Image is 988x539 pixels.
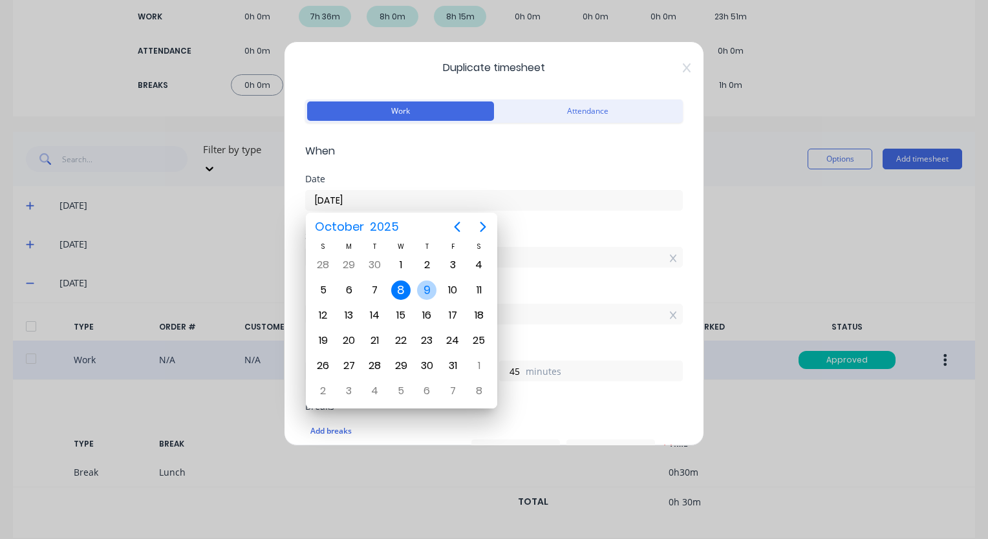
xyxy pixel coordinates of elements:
div: Sunday, September 28, 2025 [314,255,333,275]
div: Tuesday, October 28, 2025 [365,356,385,375]
div: Monday, September 29, 2025 [339,255,359,275]
div: Tuesday, October 14, 2025 [365,306,385,325]
div: Friday, October 3, 2025 [443,255,462,275]
div: Monday, October 13, 2025 [339,306,359,325]
span: 2025 [367,215,402,238]
div: Monday, November 3, 2025 [339,381,359,401]
div: Thursday, October 16, 2025 [417,306,436,325]
div: Wednesday, October 22, 2025 [391,331,411,350]
div: Friday, October 10, 2025 [443,280,462,300]
div: Saturday, November 8, 2025 [469,381,489,401]
div: Friday, November 7, 2025 [443,381,462,401]
div: Today, Thursday, October 9, 2025 [417,280,436,300]
span: When [305,143,683,159]
div: S [310,241,336,252]
div: Wednesday, November 5, 2025 [391,381,411,401]
div: Thursday, October 30, 2025 [417,356,436,375]
div: T [414,241,440,252]
input: 0 [471,439,560,459]
div: Date [305,174,683,184]
div: Lunch [310,443,471,456]
div: Monday, October 27, 2025 [339,356,359,375]
div: T [362,241,388,252]
div: Sunday, October 5, 2025 [314,280,333,300]
button: Next page [470,214,496,240]
div: Thursday, November 6, 2025 [417,381,436,401]
button: Previous page [444,214,470,240]
button: Remove Lunch [658,439,678,459]
div: Friday, October 24, 2025 [443,331,462,350]
div: Friday, October 17, 2025 [443,306,462,325]
div: Monday, October 6, 2025 [339,280,359,300]
div: Add breaks [310,423,678,439]
div: Tuesday, November 4, 2025 [365,381,385,401]
div: Sunday, November 2, 2025 [314,381,333,401]
div: Saturday, October 11, 2025 [469,280,489,300]
input: 0 [500,361,522,381]
div: Saturday, October 4, 2025 [469,255,489,275]
div: Saturday, October 25, 2025 [469,331,489,350]
div: Tuesday, October 21, 2025 [365,331,385,350]
span: Duplicate timesheet [305,60,683,76]
div: Saturday, November 1, 2025 [469,356,489,375]
div: Sunday, October 19, 2025 [314,331,333,350]
div: Thursday, October 23, 2025 [417,331,436,350]
span: October [312,215,367,238]
div: Thursday, October 2, 2025 [417,255,436,275]
div: M [336,241,362,252]
div: Friday, October 31, 2025 [443,356,462,375]
div: S [466,241,491,252]
div: Saturday, October 18, 2025 [469,306,489,325]
div: Monday, October 20, 2025 [339,331,359,350]
div: F [440,241,466,252]
div: Tuesday, October 7, 2025 [365,280,385,300]
label: minutes [526,365,682,381]
div: Wednesday, October 8, 2025 [391,280,411,300]
button: October2025 [307,215,407,238]
div: Wednesday, October 1, 2025 [391,255,411,275]
input: 0 [566,439,655,459]
div: Tuesday, September 30, 2025 [365,255,385,275]
button: Attendance [494,101,681,121]
div: Sunday, October 26, 2025 [314,356,333,375]
button: Work [307,101,494,121]
div: W [388,241,414,252]
div: Wednesday, October 29, 2025 [391,356,411,375]
div: Sunday, October 12, 2025 [314,306,333,325]
div: Wednesday, October 15, 2025 [391,306,411,325]
div: Breaks [305,402,683,411]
